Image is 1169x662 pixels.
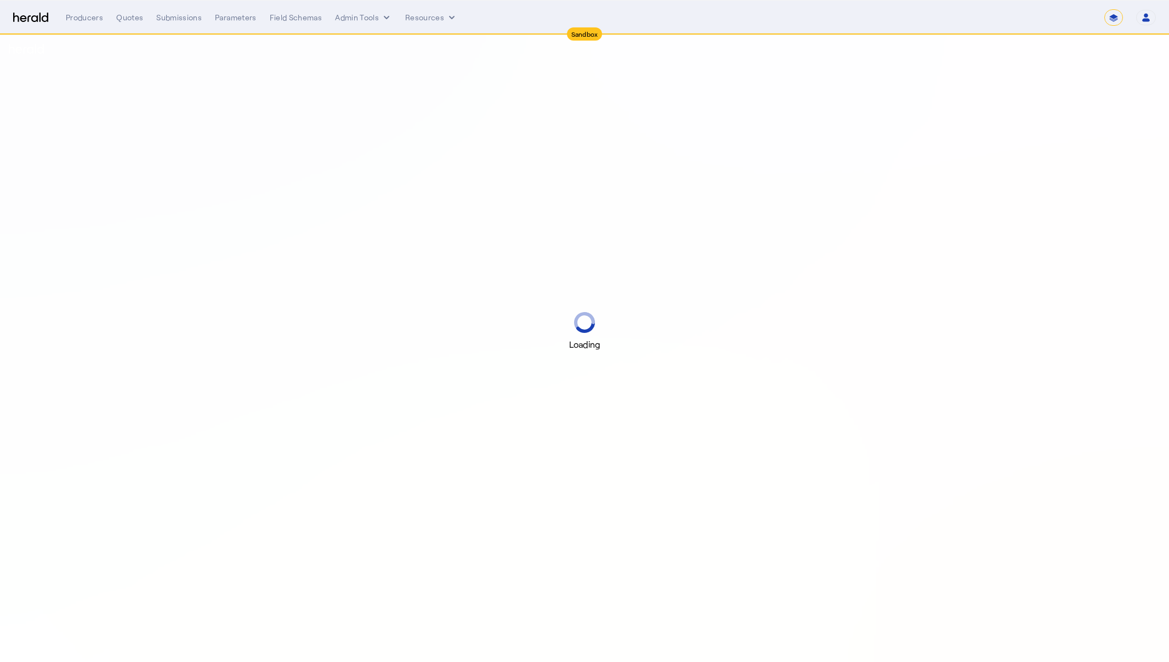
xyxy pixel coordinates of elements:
[156,12,202,23] div: Submissions
[270,12,322,23] div: Field Schemas
[66,12,103,23] div: Producers
[13,13,48,23] img: Herald Logo
[215,12,257,23] div: Parameters
[335,12,392,23] button: internal dropdown menu
[116,12,143,23] div: Quotes
[405,12,457,23] button: Resources dropdown menu
[567,27,603,41] div: Sandbox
